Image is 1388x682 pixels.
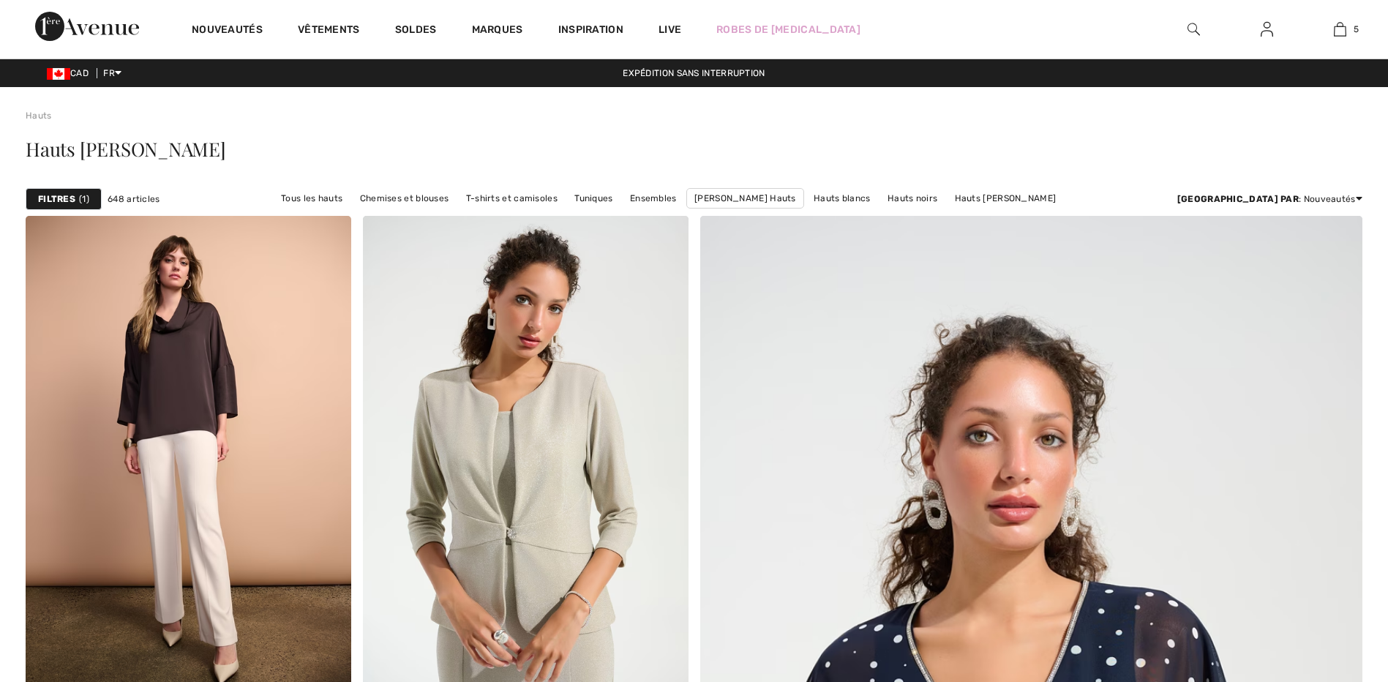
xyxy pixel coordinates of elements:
[274,189,350,208] a: Tous les hauts
[79,192,89,206] span: 1
[1177,192,1362,206] div: : Nouveautés
[623,189,684,208] a: Ensembles
[880,189,945,208] a: Hauts noirs
[1304,20,1376,38] a: 5
[47,68,94,78] span: CAD
[1188,20,1200,38] img: recherche
[38,192,75,206] strong: Filtres
[472,23,523,39] a: Marques
[47,68,70,80] img: Canadian Dollar
[1261,20,1273,38] img: Mes infos
[459,189,565,208] a: T-shirts et camisoles
[103,68,121,78] span: FR
[395,23,437,39] a: Soldes
[108,192,160,206] span: 648 articles
[1354,23,1359,36] span: 5
[1249,20,1285,39] a: Se connecter
[567,189,620,208] a: Tuniques
[26,136,226,162] span: Hauts [PERSON_NAME]
[659,22,681,37] a: Live
[26,110,52,121] a: Hauts
[1334,20,1346,38] img: Mon panier
[686,188,804,209] a: [PERSON_NAME] Hauts
[298,23,360,39] a: Vêtements
[1177,194,1299,204] strong: [GEOGRAPHIC_DATA] par
[192,23,263,39] a: Nouveautés
[806,189,878,208] a: Hauts blancs
[353,189,457,208] a: Chemises et blouses
[716,22,860,37] a: Robes de [MEDICAL_DATA]
[558,23,623,39] span: Inspiration
[35,12,139,41] img: 1ère Avenue
[948,189,1064,208] a: Hauts [PERSON_NAME]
